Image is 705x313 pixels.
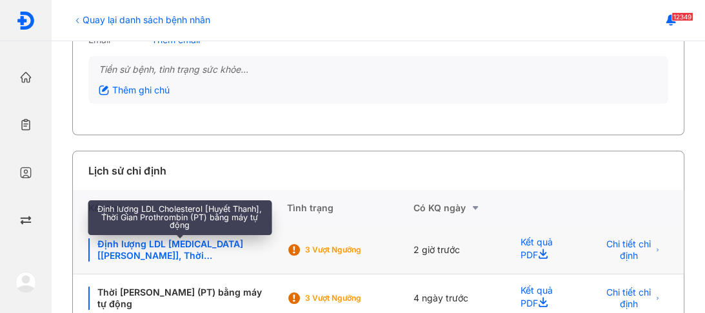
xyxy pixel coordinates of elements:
[671,12,693,21] span: 12349
[88,238,271,261] div: Định lượng LDL [MEDICAL_DATA] [[PERSON_NAME]], Thời [PERSON_NAME] (PT) bằng máy tự động
[16,11,35,30] img: logo
[504,226,582,274] div: Kết quả PDF
[304,245,408,255] div: 3 Vượt ngưỡng
[73,190,286,226] div: Kết quả
[413,200,504,216] div: Có KQ ngày
[72,13,210,26] div: Quay lại danh sách bệnh nhân
[597,240,668,260] button: Chi tiết chỉ định
[88,287,271,310] div: Thời [PERSON_NAME] (PT) bằng máy tự động
[597,288,668,308] button: Chi tiết chỉ định
[99,64,658,75] div: Tiền sử bệnh, tình trạng sức khỏe...
[413,226,504,274] div: 2 giờ trước
[15,272,36,292] img: logo
[88,163,166,178] div: Lịch sử chỉ định
[99,84,170,96] div: Thêm ghi chú
[304,293,408,303] div: 3 Vượt ngưỡng
[286,190,413,226] div: Tình trạng
[605,287,652,310] span: Chi tiết chỉ định
[605,238,652,261] span: Chi tiết chỉ định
